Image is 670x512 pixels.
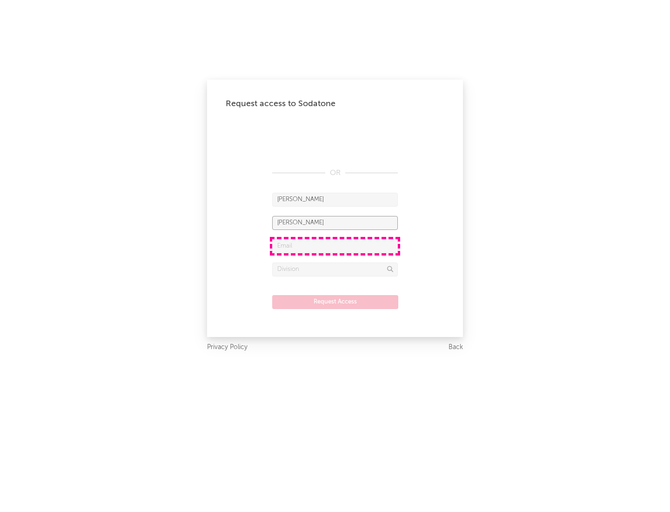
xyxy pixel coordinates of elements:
[226,98,444,109] div: Request access to Sodatone
[207,342,248,353] a: Privacy Policy
[272,216,398,230] input: Last Name
[272,295,398,309] button: Request Access
[449,342,463,353] a: Back
[272,263,398,276] input: Division
[272,168,398,179] div: OR
[272,239,398,253] input: Email
[272,193,398,207] input: First Name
